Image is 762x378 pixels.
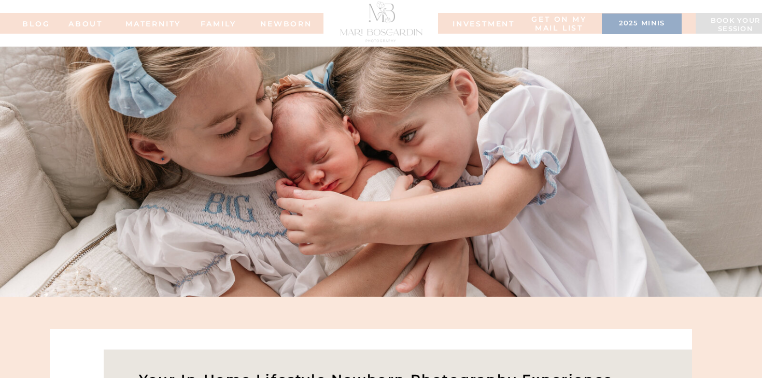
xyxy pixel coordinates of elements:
a: FAMILy [197,20,239,27]
a: Get on my MAIL list [530,15,588,33]
a: 2025 minis [607,19,676,30]
a: ABOUT [57,20,114,27]
a: BLOG [16,20,57,27]
a: INVESTMENT [453,20,504,27]
a: MATERNITY [125,20,167,27]
a: NEWBORN [257,20,316,27]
